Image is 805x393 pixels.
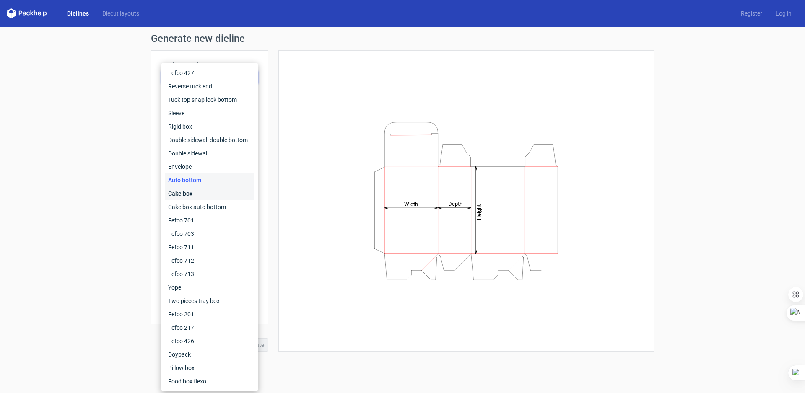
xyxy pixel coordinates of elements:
a: Dielines [60,9,96,18]
tspan: Width [404,201,418,207]
div: Yope [165,281,254,294]
div: Envelope [165,160,254,173]
div: Pillow box [165,361,254,375]
tspan: Depth [448,201,462,207]
div: Fefco 426 [165,334,254,348]
a: Register [734,9,769,18]
div: Fefco 217 [165,321,254,334]
h1: Generate new dieline [151,34,654,44]
div: Tuck top snap lock bottom [165,93,254,106]
label: Product template [161,61,258,69]
a: Diecut layouts [96,9,146,18]
div: Fefco 201 [165,308,254,321]
div: Fefco 712 [165,254,254,267]
div: Double sidewall double bottom [165,133,254,147]
div: Auto bottom [165,173,254,187]
div: Fefco 427 [165,66,254,80]
div: Fefco 713 [165,267,254,281]
div: Reverse tuck end [165,80,254,93]
div: Fefco 701 [165,214,254,227]
div: Doypack [165,348,254,361]
div: Sleeve [165,106,254,120]
div: Fefco 711 [165,240,254,254]
div: Fefco 703 [165,227,254,240]
tspan: Height [476,204,482,220]
div: Food box flexo [165,375,254,388]
div: Rigid box [165,120,254,133]
div: Two pieces tray box [165,294,254,308]
div: Cake box [165,187,254,200]
a: Log in [769,9,798,18]
div: Double sidewall [165,147,254,160]
div: Cake box auto bottom [165,200,254,214]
